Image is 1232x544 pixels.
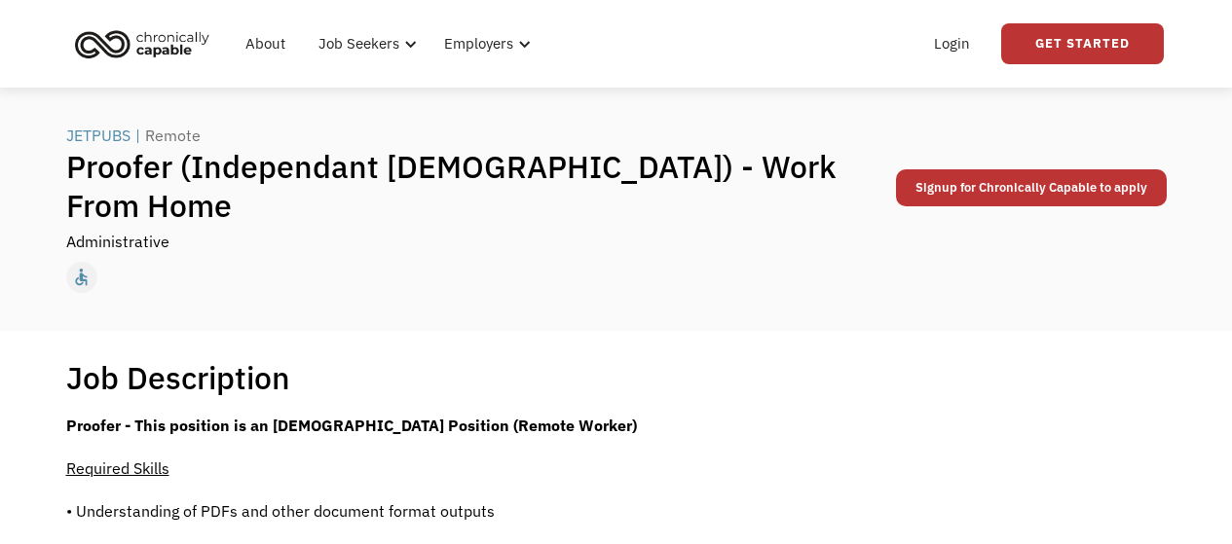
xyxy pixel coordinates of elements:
a: About [234,13,297,75]
strong: Proofer - This position is an [DEMOGRAPHIC_DATA] Position (Remote Worker) [66,416,637,435]
h1: Job Description [66,358,290,397]
div: Employers [444,32,513,55]
a: Get Started [1001,23,1164,64]
div: JETPUBS [66,124,131,147]
div: Remote [145,124,201,147]
h1: Proofer (Independant [DEMOGRAPHIC_DATA]) - Work From Home [66,147,892,225]
div: Employers [432,13,537,75]
div: accessible [71,263,92,292]
span: Required Skills [66,458,169,478]
a: home [69,22,224,65]
a: Login [922,13,982,75]
a: JETPUBS|Remote [66,124,205,147]
div: Job Seekers [307,13,423,75]
div: Administrative [66,230,169,253]
div: | [135,124,140,147]
p: • Understanding of PDFs and other document format outputs [66,499,881,523]
img: Chronically Capable logo [69,22,215,65]
div: Job Seekers [318,32,399,55]
a: Signup for Chronically Capable to apply [896,169,1167,206]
